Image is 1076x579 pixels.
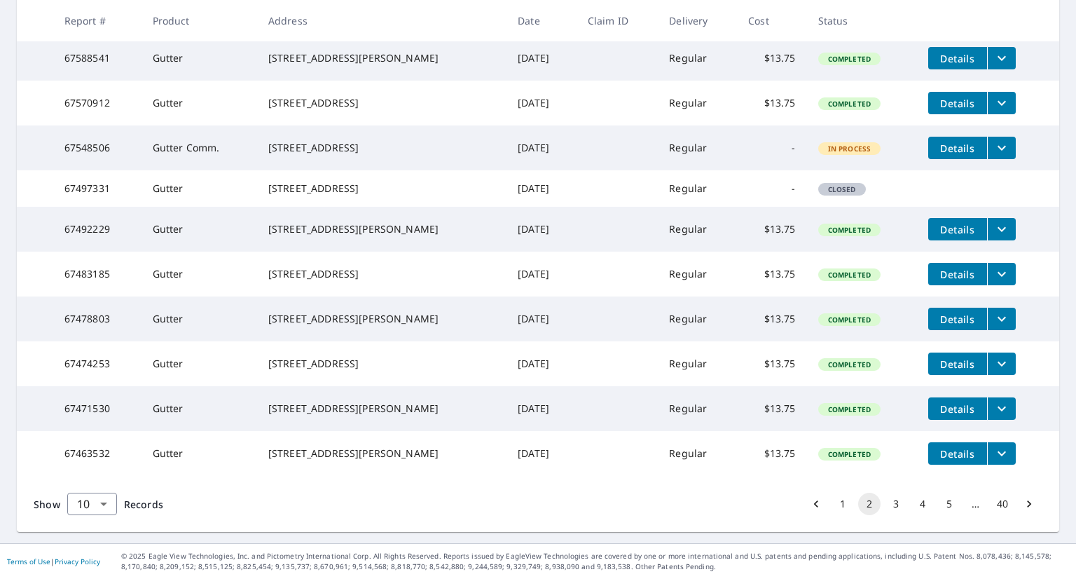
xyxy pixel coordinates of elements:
span: Completed [820,54,879,64]
td: Regular [658,36,737,81]
span: In Process [820,144,880,154]
td: $13.75 [737,252,807,297]
td: [DATE] [506,431,577,476]
td: Regular [658,207,737,252]
td: Gutter Comm. [142,125,257,170]
td: [DATE] [506,207,577,252]
button: filesDropdownBtn-67471530 [987,397,1016,420]
button: Go to previous page [805,493,827,515]
span: Show [34,498,60,511]
span: Completed [820,225,879,235]
button: filesDropdownBtn-67492229 [987,218,1016,240]
button: filesDropdownBtn-67478803 [987,308,1016,330]
td: $13.75 [737,297,807,341]
td: Gutter [142,386,257,431]
div: [STREET_ADDRESS][PERSON_NAME] [268,447,495,461]
td: Gutter [142,207,257,252]
button: Go to page 40 [991,493,1014,515]
td: Gutter [142,297,257,341]
button: filesDropdownBtn-67463532 [987,442,1016,465]
td: Gutter [142,341,257,386]
td: 67471530 [53,386,142,431]
td: [DATE] [506,386,577,431]
button: filesDropdownBtn-67548506 [987,137,1016,159]
td: 67474253 [53,341,142,386]
td: Regular [658,297,737,341]
div: [STREET_ADDRESS][PERSON_NAME] [268,312,495,326]
button: Go to page 5 [938,493,960,515]
button: detailsBtn-67474253 [928,353,987,375]
td: 67548506 [53,125,142,170]
td: Regular [658,431,737,476]
span: Completed [820,99,879,109]
td: 67588541 [53,36,142,81]
a: Terms of Use [7,557,50,566]
a: Privacy Policy [55,557,100,566]
td: $13.75 [737,341,807,386]
div: [STREET_ADDRESS][PERSON_NAME] [268,222,495,236]
td: Regular [658,252,737,297]
td: Regular [658,125,737,170]
td: - [737,170,807,207]
span: Closed [820,184,864,194]
button: Go to page 1 [832,493,854,515]
span: Records [124,498,163,511]
td: $13.75 [737,207,807,252]
span: Details [937,447,979,461]
button: Go to page 3 [885,493,907,515]
span: Details [937,268,979,281]
td: Gutter [142,170,257,207]
td: [DATE] [506,341,577,386]
button: detailsBtn-67463532 [928,442,987,465]
span: Completed [820,360,879,369]
td: [DATE] [506,125,577,170]
div: 10 [67,484,117,524]
td: $13.75 [737,81,807,125]
td: $13.75 [737,386,807,431]
button: filesDropdownBtn-67588541 [987,47,1016,69]
td: Gutter [142,252,257,297]
div: [STREET_ADDRESS][PERSON_NAME] [268,402,495,416]
span: Completed [820,315,879,325]
td: Gutter [142,36,257,81]
span: Details [937,223,979,236]
span: Details [937,313,979,326]
span: Details [937,97,979,110]
td: 67570912 [53,81,142,125]
p: © 2025 Eagle View Technologies, Inc. and Pictometry International Corp. All Rights Reserved. Repo... [121,551,1069,572]
div: [STREET_ADDRESS] [268,357,495,371]
button: filesDropdownBtn-67570912 [987,92,1016,114]
div: [STREET_ADDRESS] [268,182,495,196]
button: filesDropdownBtn-67474253 [987,353,1016,375]
span: Details [937,402,979,416]
td: Gutter [142,431,257,476]
div: [STREET_ADDRESS] [268,267,495,281]
span: Details [937,52,979,65]
div: Show 10 records [67,493,117,515]
button: Go to page 4 [911,493,934,515]
td: 67492229 [53,207,142,252]
td: 67483185 [53,252,142,297]
button: page 2 [858,493,881,515]
button: detailsBtn-67492229 [928,218,987,240]
td: 67497331 [53,170,142,207]
div: [STREET_ADDRESS] [268,96,495,110]
button: detailsBtn-67483185 [928,263,987,285]
button: Go to next page [1018,493,1040,515]
td: $13.75 [737,36,807,81]
div: [STREET_ADDRESS][PERSON_NAME] [268,51,495,65]
div: [STREET_ADDRESS] [268,141,495,155]
td: 67478803 [53,297,142,341]
td: 67463532 [53,431,142,476]
td: Regular [658,386,737,431]
span: Completed [820,270,879,280]
button: filesDropdownBtn-67483185 [987,263,1016,285]
nav: pagination navigation [803,493,1042,515]
td: [DATE] [506,252,577,297]
button: detailsBtn-67478803 [928,308,987,330]
td: - [737,125,807,170]
button: detailsBtn-67588541 [928,47,987,69]
td: Regular [658,81,737,125]
button: detailsBtn-67570912 [928,92,987,114]
p: | [7,557,100,566]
